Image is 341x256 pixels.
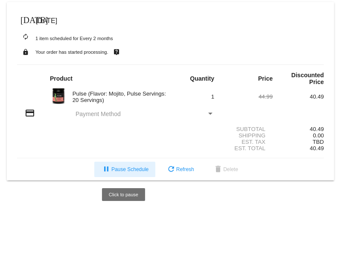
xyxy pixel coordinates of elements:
span: 1 [211,93,214,100]
span: Payment Method [76,111,121,117]
button: Refresh [159,162,201,177]
mat-select: Payment Method [76,111,214,117]
mat-icon: refresh [166,165,176,175]
span: 0.00 [313,132,324,139]
img: Pulse20S-Mojito-Transp.png [50,87,67,105]
span: TBD [313,139,324,145]
mat-icon: autorenew [20,32,31,42]
span: 40.49 [310,145,324,151]
small: 1 item scheduled for Every 2 months [17,36,113,41]
div: Shipping [222,132,273,139]
strong: Product [50,75,73,82]
button: Pause Schedule [94,162,155,177]
strong: Discounted Price [291,72,324,85]
small: Your order has started processing. [35,49,108,55]
span: Refresh [166,166,194,172]
div: 44.99 [222,93,273,100]
div: 40.49 [273,93,324,100]
mat-icon: delete [213,165,223,175]
strong: Quantity [190,75,214,82]
div: 40.49 [273,126,324,132]
mat-icon: pause [101,165,111,175]
span: Delete [213,166,238,172]
div: Pulse (Flavor: Mojito, Pulse Servings: 20 Servings) [68,90,171,103]
div: Subtotal [222,126,273,132]
strong: Price [258,75,273,82]
div: Est. Tax [222,139,273,145]
mat-icon: lock [20,47,31,58]
span: Pause Schedule [101,166,149,172]
mat-icon: credit_card [25,108,35,118]
div: Est. Total [222,145,273,151]
mat-icon: [DATE] [20,14,31,24]
button: Delete [206,162,245,177]
mat-icon: live_help [112,47,122,58]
